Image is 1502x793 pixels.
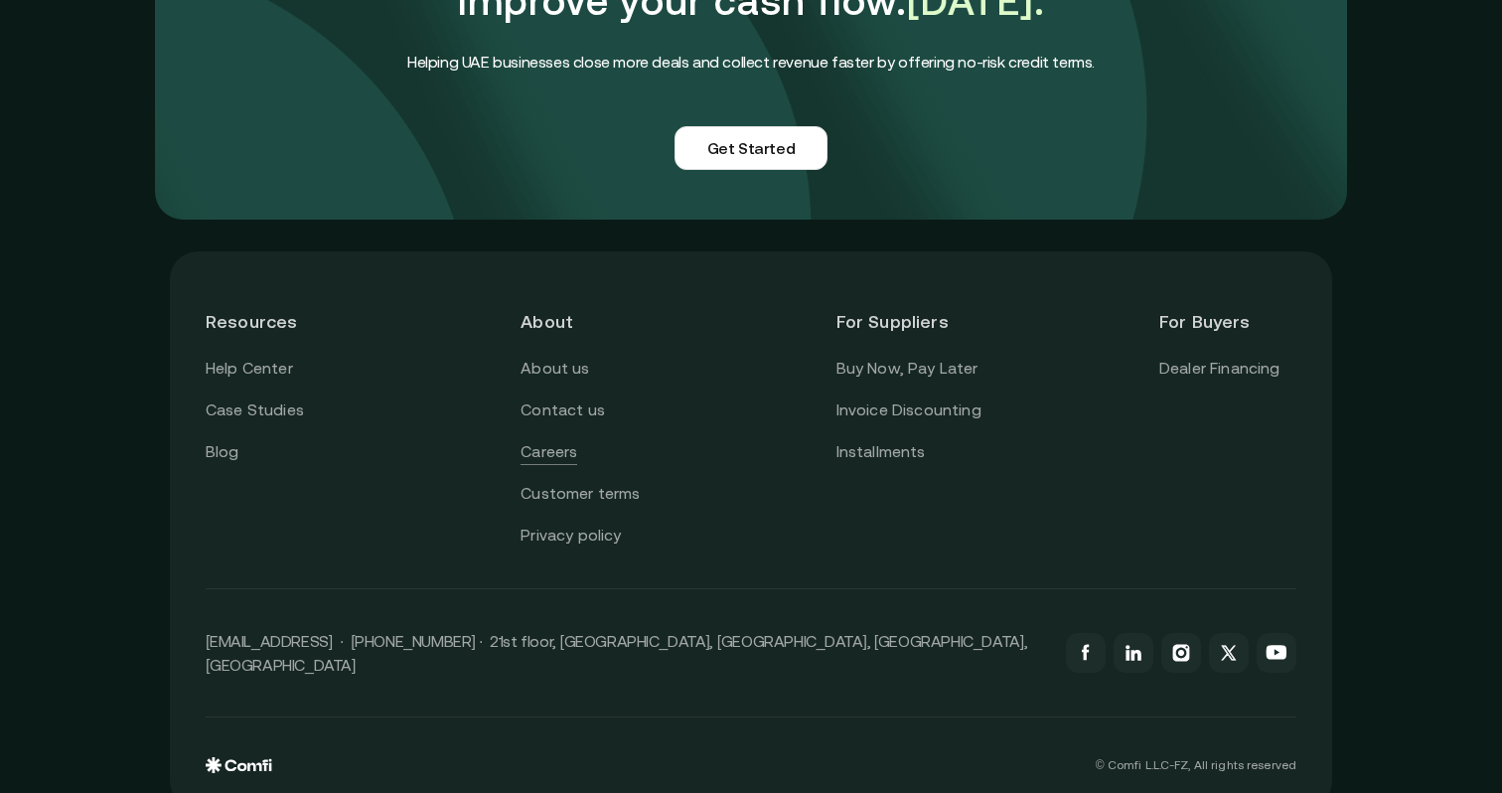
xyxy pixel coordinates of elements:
header: Resources [206,287,343,356]
header: About [521,287,658,356]
a: Installments [836,439,926,465]
p: © Comfi L.L.C-FZ, All rights reserved [1096,758,1296,772]
a: Blog [206,439,239,465]
a: Contact us [521,397,605,423]
h4: Helping UAE businesses close more deals and collect revenue faster by offering no-risk credit terms. [407,49,1095,75]
a: Dealer Financing [1159,356,1280,382]
a: Careers [521,439,577,465]
a: Privacy policy [521,523,621,549]
p: [EMAIL_ADDRESS] · [PHONE_NUMBER] · 21st floor, [GEOGRAPHIC_DATA], [GEOGRAPHIC_DATA], [GEOGRAPHIC_... [206,629,1046,677]
a: Buy Now, Pay Later [836,356,978,382]
a: Customer terms [521,481,640,507]
a: About us [521,356,589,382]
a: Help Center [206,356,293,382]
a: Invoice Discounting [836,397,981,423]
header: For Buyers [1159,287,1296,356]
a: Get Started [675,126,828,170]
img: comfi logo [206,757,272,773]
header: For Suppliers [836,287,981,356]
a: Case Studies [206,397,304,423]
